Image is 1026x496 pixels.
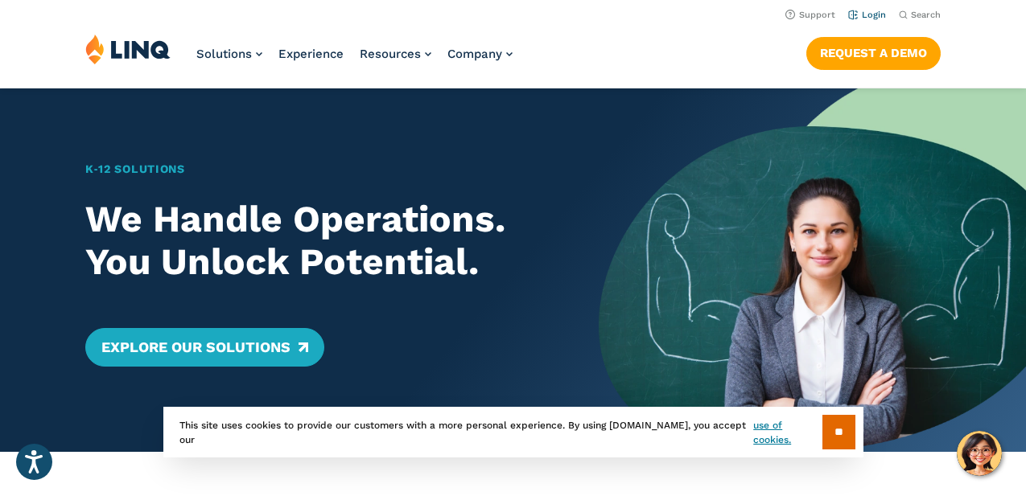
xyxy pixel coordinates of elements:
span: Solutions [196,47,252,61]
div: This site uses cookies to provide our customers with a more personal experience. By using [DOMAIN... [163,407,863,457]
a: Resources [360,47,431,61]
a: Request a Demo [806,37,941,69]
h2: We Handle Operations. You Unlock Potential. [85,198,557,283]
a: Login [848,10,886,20]
a: Solutions [196,47,262,61]
a: Company [447,47,513,61]
a: use of cookies. [753,418,822,447]
h1: K‑12 Solutions [85,161,557,178]
a: Experience [278,47,344,61]
nav: Button Navigation [806,34,941,69]
img: LINQ | K‑12 Software [85,34,171,64]
span: Search [911,10,941,20]
span: Resources [360,47,421,61]
img: Home Banner [599,88,1026,452]
a: Explore Our Solutions [85,328,324,367]
button: Open Search Bar [899,9,941,21]
a: Support [785,10,835,20]
span: Company [447,47,502,61]
button: Hello, have a question? Let’s chat. [957,431,1002,476]
nav: Primary Navigation [196,34,513,87]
